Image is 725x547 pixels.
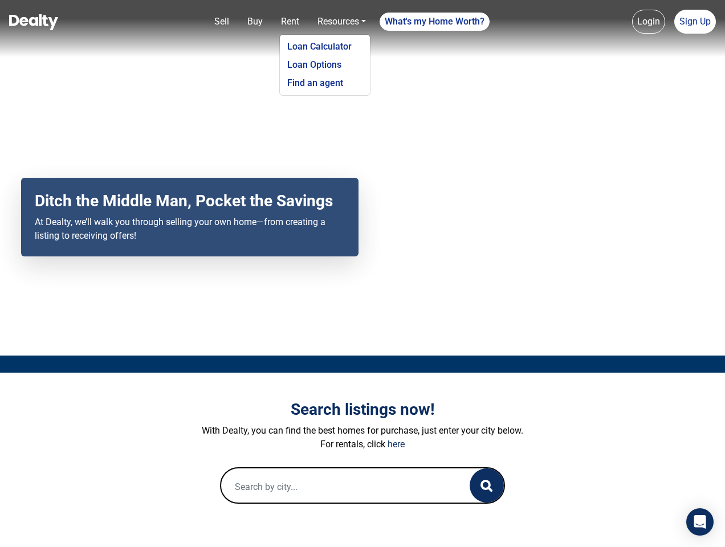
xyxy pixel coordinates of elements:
h2: Ditch the Middle Man, Pocket the Savings [35,191,345,211]
a: Login [632,10,665,34]
a: Resources [313,10,370,33]
a: Sign Up [674,10,716,34]
p: At Dealty, we’ll walk you through selling your own home—from creating a listing to receiving offers! [35,215,345,243]
div: Open Intercom Messenger [686,508,714,536]
a: Sell [210,10,234,33]
a: Loan Calculator [283,38,367,56]
input: Search by city... [221,468,447,505]
h3: Search listings now! [46,400,679,419]
a: What's my Home Worth? [380,13,490,31]
p: For rentals, click [46,438,679,451]
p: With Dealty, you can find the best homes for purchase, just enter your city below. [46,424,679,438]
a: Loan Options [283,56,367,74]
img: Dealty - Buy, Sell & Rent Homes [9,14,58,30]
a: Buy [243,10,267,33]
a: Rent [276,10,304,33]
a: here [388,439,405,450]
a: Find an agent [283,74,367,92]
